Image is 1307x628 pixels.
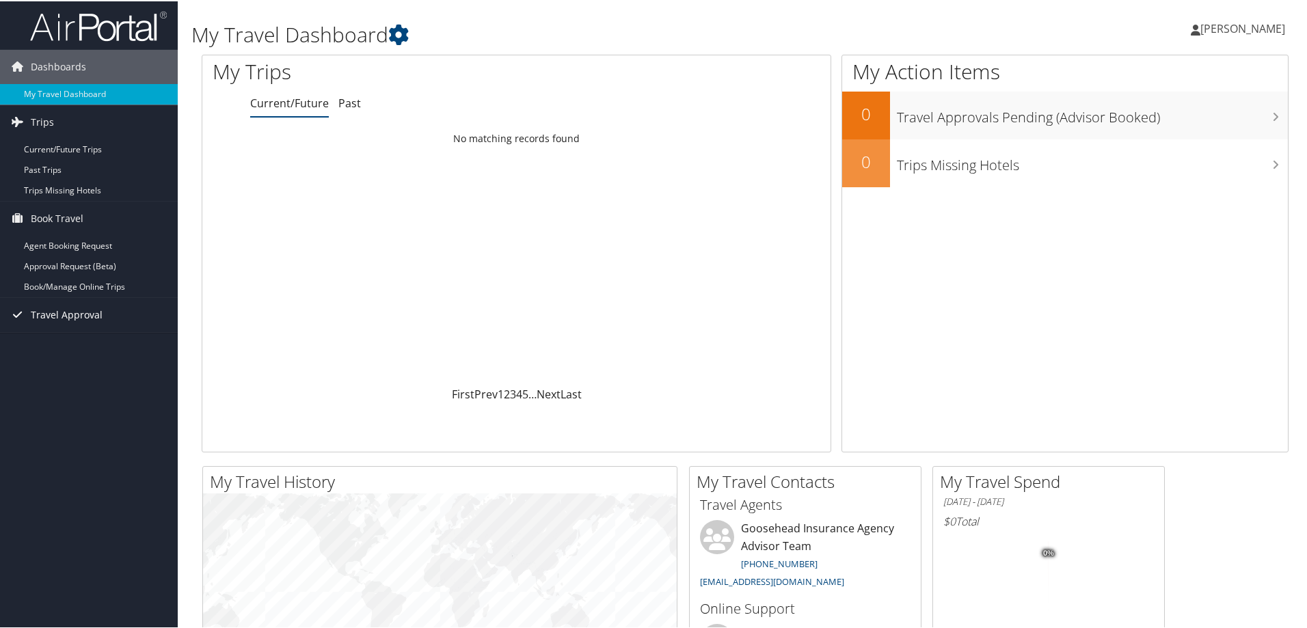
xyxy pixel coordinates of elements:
[940,469,1164,492] h2: My Travel Spend
[250,94,329,109] a: Current/Future
[842,149,890,172] h2: 0
[741,556,818,569] a: [PHONE_NUMBER]
[31,49,86,83] span: Dashboards
[897,100,1288,126] h3: Travel Approvals Pending (Advisor Booked)
[31,104,54,138] span: Trips
[537,385,561,400] a: Next
[522,385,528,400] a: 5
[700,598,911,617] h3: Online Support
[498,385,504,400] a: 1
[210,469,677,492] h2: My Travel History
[693,519,917,592] li: Goosehead Insurance Agency Advisor Team
[943,513,956,528] span: $0
[452,385,474,400] a: First
[700,494,911,513] h3: Travel Agents
[1200,20,1285,35] span: [PERSON_NAME]
[1191,7,1299,48] a: [PERSON_NAME]
[191,19,930,48] h1: My Travel Dashboard
[561,385,582,400] a: Last
[504,385,510,400] a: 2
[213,56,558,85] h1: My Trips
[1043,548,1054,556] tspan: 0%
[516,385,522,400] a: 4
[31,200,83,234] span: Book Travel
[31,297,103,331] span: Travel Approval
[943,494,1154,507] h6: [DATE] - [DATE]
[697,469,921,492] h2: My Travel Contacts
[202,125,831,150] td: No matching records found
[842,90,1288,138] a: 0Travel Approvals Pending (Advisor Booked)
[842,138,1288,186] a: 0Trips Missing Hotels
[842,56,1288,85] h1: My Action Items
[842,101,890,124] h2: 0
[897,148,1288,174] h3: Trips Missing Hotels
[338,94,361,109] a: Past
[528,385,537,400] span: …
[943,513,1154,528] h6: Total
[474,385,498,400] a: Prev
[510,385,516,400] a: 3
[700,574,844,586] a: [EMAIL_ADDRESS][DOMAIN_NAME]
[30,9,167,41] img: airportal-logo.png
